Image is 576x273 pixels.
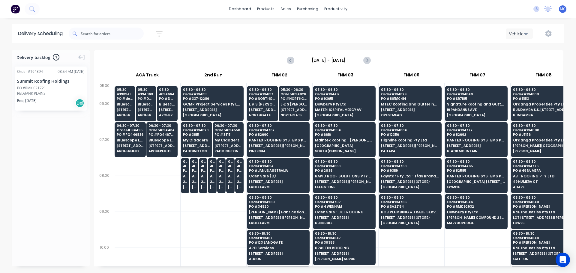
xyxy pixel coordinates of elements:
[280,102,307,106] span: L & S [PERSON_NAME] Plumbing & Drainage (Samwood Industries Pty Ltd)
[447,216,505,219] span: [PERSON_NAME] COMPOUND 2 [PERSON_NAME] ST
[249,196,307,199] span: 08:30 - 09:30
[249,221,307,225] span: EAGLE FARM
[513,246,571,250] span: R&F Industries Pty Ltd
[249,144,307,147] span: [STREET_ADDRESS][PERSON_NAME]
[381,144,439,147] span: [STREET_ADDRESS][PERSON_NAME]
[201,160,205,163] span: 07:30
[226,4,254,13] a: dashboard
[237,180,241,183] span: 29 CORYMBIA PL (STORE)
[249,102,276,106] span: L & S [PERSON_NAME] Plumbing & Drainage (Samwood Industries Pty Ltd)
[447,133,505,136] span: PO # 82692
[294,4,321,13] div: purchasing
[447,164,505,168] span: Order # 194465
[249,180,307,183] span: [STREET_ADDRESS]
[280,88,307,91] span: 05:30 - 06:30
[315,133,373,136] span: PO # 6616
[447,180,505,183] span: [GEOGRAPHIC_DATA] [STREET_ADDRESS][DATE][PERSON_NAME]
[117,113,133,117] span: ARCHERFIELD
[183,185,187,189] span: [PERSON_NAME]
[17,98,37,103] span: Req. [DATE]
[12,24,69,43] div: Delivery scheduling
[117,138,144,142] span: Bluescope Lysaght
[183,108,241,111] span: [STREET_ADDRESS]
[249,169,307,172] span: PO # JANUS AUSTRALIA
[210,160,214,163] span: 07:30
[249,124,307,127] span: 06:30 - 07:30
[214,124,241,127] span: 06:30 - 07:30
[513,200,571,204] span: Order # 194840
[513,133,571,136] span: PO # J5176
[247,70,312,83] div: FNM 02
[117,124,144,127] span: 06:30 - 07:30
[192,174,196,178] span: Apollo Home Improvement (QLD) Pty Ltd
[447,97,505,100] span: PO # SR7185
[17,85,46,91] div: PO #RMK C21721
[513,221,571,225] span: LOWES
[249,252,307,255] span: [STREET_ADDRESS]
[183,97,241,100] span: PO # 337-12286
[447,210,505,214] span: Dowbury Pty Ltd
[381,133,439,136] span: PO # 12356
[219,164,223,168] span: # 193878
[138,97,154,100] span: PO # DQ572102
[94,172,115,208] div: 08:00
[315,128,373,132] span: Order # 194554
[249,97,276,100] span: PO # NORTHGATE
[277,4,294,13] div: sales
[183,138,210,142] span: My Cladders
[447,200,505,204] span: Order # 194546
[81,28,144,40] input: Search for orders
[201,180,205,183] span: 29 CORYMBIA PL (STORE)
[159,97,175,100] span: PO # DQ572421
[447,124,505,127] span: 06:30 - 07:30
[249,133,307,136] span: PO # 82690
[249,113,276,117] span: NORTHGATE
[214,128,241,132] span: Order # 194550
[159,92,175,96] span: # 194664
[201,164,205,168] span: # 192743
[513,174,571,178] span: ABT ROOFING PTY LTD
[315,124,373,127] span: 06:30 - 07:30
[315,241,373,244] span: PO # 30353
[183,88,241,91] span: 05:30 - 06:30
[249,88,276,91] span: 05:30 - 06:30
[447,113,505,117] span: [GEOGRAPHIC_DATA]
[249,108,276,111] span: [STREET_ADDRESS][PERSON_NAME]
[315,200,373,204] span: Order # 194707
[183,164,187,168] span: # 194677
[447,92,505,96] span: Order # 194849
[11,4,20,13] img: Factory
[381,128,439,132] span: Order # 194834
[94,136,115,172] div: 07:00
[210,164,214,168] span: # 192993
[315,196,373,199] span: 08:30 - 09:30
[313,70,378,83] div: FNM 03
[445,70,510,83] div: FNM 07
[183,149,210,153] span: PADDINGTON
[159,108,175,111] span: [STREET_ADDRESS][PERSON_NAME] (STORE)
[315,210,373,214] span: Cash Sale - JKT ROOFING
[280,113,307,117] span: NORTHGATE
[75,99,84,108] div: Del
[381,200,439,204] span: Order # 194786
[117,88,133,91] span: 05:30
[513,185,571,189] span: ADARE
[159,88,175,91] span: 05:30
[447,174,505,178] span: PANTEX ROOFING SYSTEMS PTY LTD
[148,124,175,127] span: 06:30 - 07:30
[138,113,154,117] span: ARCHERFIELD
[117,102,133,106] span: Bluescope Lysaght
[381,149,439,153] span: PALLARA
[513,241,571,244] span: PO # [PERSON_NAME]
[228,174,232,178] span: Apollo Home Improvement (QLD) Pty Ltd
[381,210,439,214] span: BCB PLUMBING & TRADE SERVICES PTY LTD T/AS FIXZIT
[114,70,180,83] div: ACA Truck
[219,169,223,172] span: PO # 20957
[315,149,373,153] span: SOUTH [PERSON_NAME]
[315,97,373,100] span: PO # 93651
[513,232,571,235] span: 09:30 - 10:30
[280,92,307,96] span: Order # 194826
[513,124,571,127] span: 06:30 - 07:30
[315,92,373,96] span: Order # 194412
[214,149,241,153] span: PADDINGTON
